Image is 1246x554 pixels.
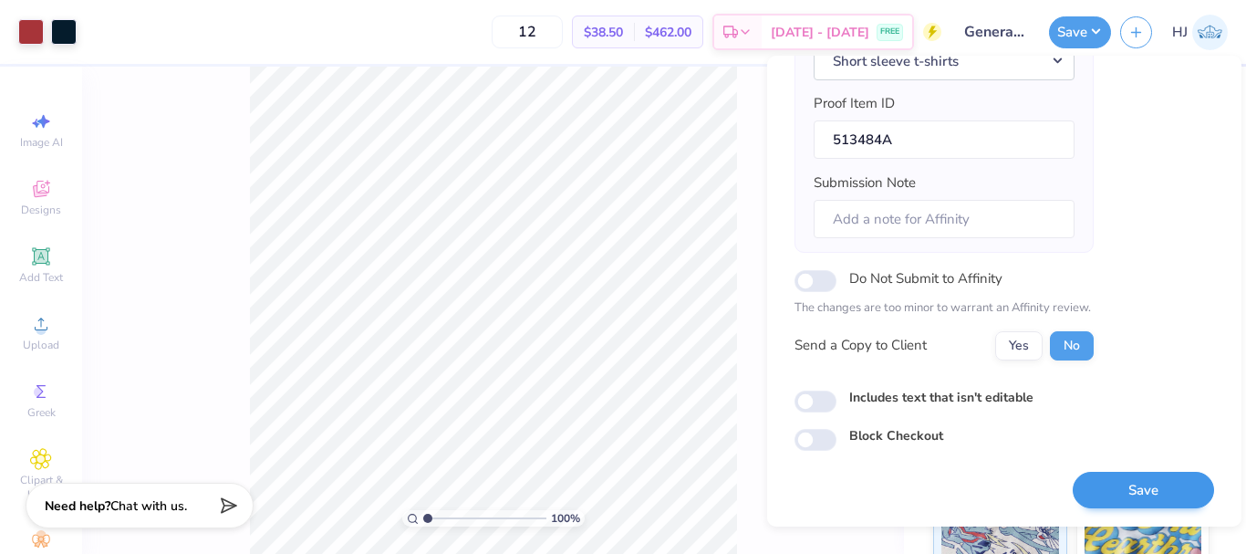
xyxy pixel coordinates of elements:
span: Clipart & logos [9,473,73,502]
label: Block Checkout [849,426,943,445]
span: $462.00 [645,23,691,42]
div: Send a Copy to Client [794,335,927,356]
span: $38.50 [584,23,623,42]
span: FREE [880,26,899,38]
img: Hughe Josh Cabanete [1192,15,1228,50]
label: Do Not Submit to Affinity [849,267,1002,290]
input: – – [492,16,563,48]
span: Greek [27,405,56,420]
label: Includes text that isn't editable [849,388,1033,407]
strong: Need help? [45,497,110,515]
span: Add Text [19,270,63,285]
button: No [1050,331,1094,361]
button: Save [1049,16,1111,48]
span: 100 % [551,510,580,527]
button: Yes [995,331,1043,361]
p: The changes are too minor to warrant an Affinity review. [794,299,1094,318]
input: Untitled Design [950,14,1040,50]
input: Add a note for Affinity [814,200,1075,239]
span: HJ [1172,22,1188,43]
span: Upload [23,338,59,352]
span: [DATE] - [DATE] [771,23,869,42]
button: Short sleeve t-shirts [814,43,1075,80]
button: Save [1073,472,1214,509]
span: Image AI [20,135,63,150]
span: Chat with us. [110,497,187,515]
label: Submission Note [814,172,916,193]
label: Proof Item ID [814,93,895,114]
a: HJ [1172,15,1228,50]
span: Designs [21,203,61,217]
